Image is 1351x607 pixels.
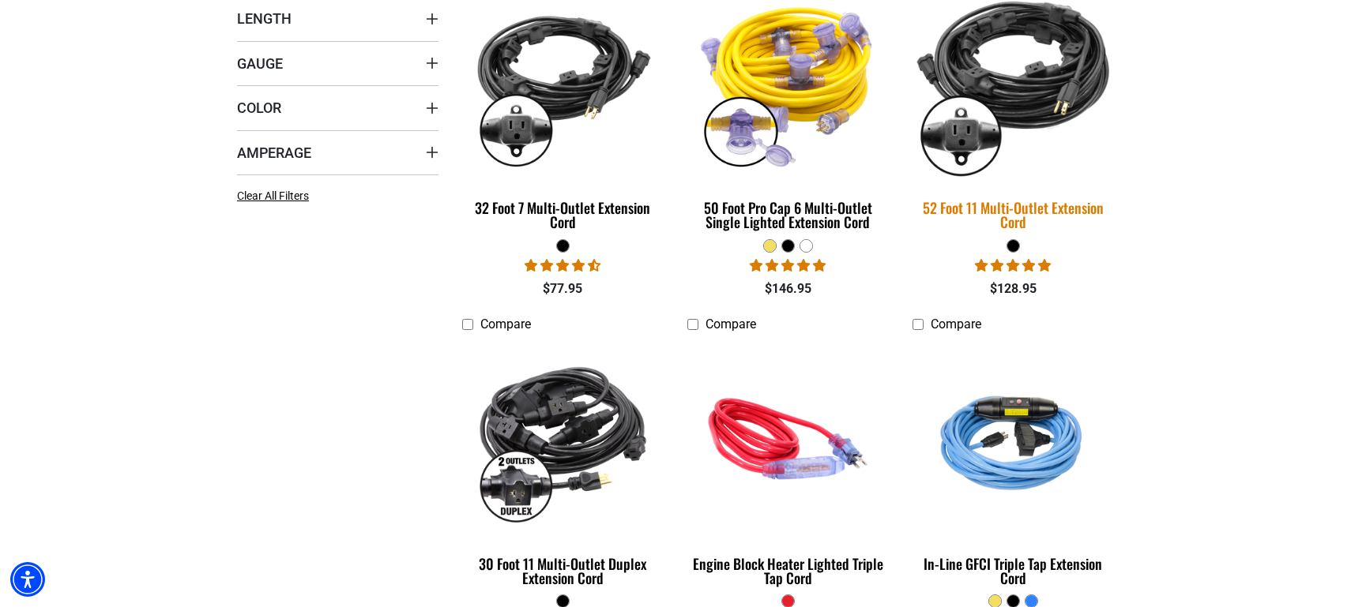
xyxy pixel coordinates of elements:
[237,41,438,85] summary: Gauge
[975,258,1051,273] span: 4.95 stars
[687,340,889,594] a: red Engine Block Heater Lighted Triple Tap Cord
[913,340,1114,594] a: Light Blue In-Line GFCI Triple Tap Extension Cord
[688,347,887,529] img: red
[687,556,889,585] div: Engine Block Heater Lighted Triple Tap Cord
[10,562,45,597] div: Accessibility Menu
[237,54,283,73] span: Gauge
[750,258,826,273] span: 4.80 stars
[462,340,664,594] a: black 30 Foot 11 Multi-Outlet Duplex Extension Cord
[237,144,311,162] span: Amperage
[462,556,664,585] div: 30 Foot 11 Multi-Outlet Duplex Extension Cord
[913,347,1112,529] img: Light Blue
[237,99,281,117] span: Color
[913,556,1114,585] div: In-Line GFCI Triple Tap Extension Cord
[931,317,981,332] span: Compare
[237,188,315,204] a: Clear All Filters
[687,279,889,298] div: $146.95
[913,279,1114,298] div: $128.95
[237,9,292,28] span: Length
[462,279,664,298] div: $77.95
[706,317,756,332] span: Compare
[525,258,600,273] span: 4.67 stars
[237,85,438,129] summary: Color
[237,189,309,202] span: Clear All Filters
[480,317,531,332] span: Compare
[913,200,1114,229] div: 52 Foot 11 Multi-Outlet Extension Cord
[237,130,438,174] summary: Amperage
[464,347,663,529] img: black
[687,200,889,229] div: 50 Foot Pro Cap 6 Multi-Outlet Single Lighted Extension Cord
[462,200,664,229] div: 32 Foot 7 Multi-Outlet Extension Cord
